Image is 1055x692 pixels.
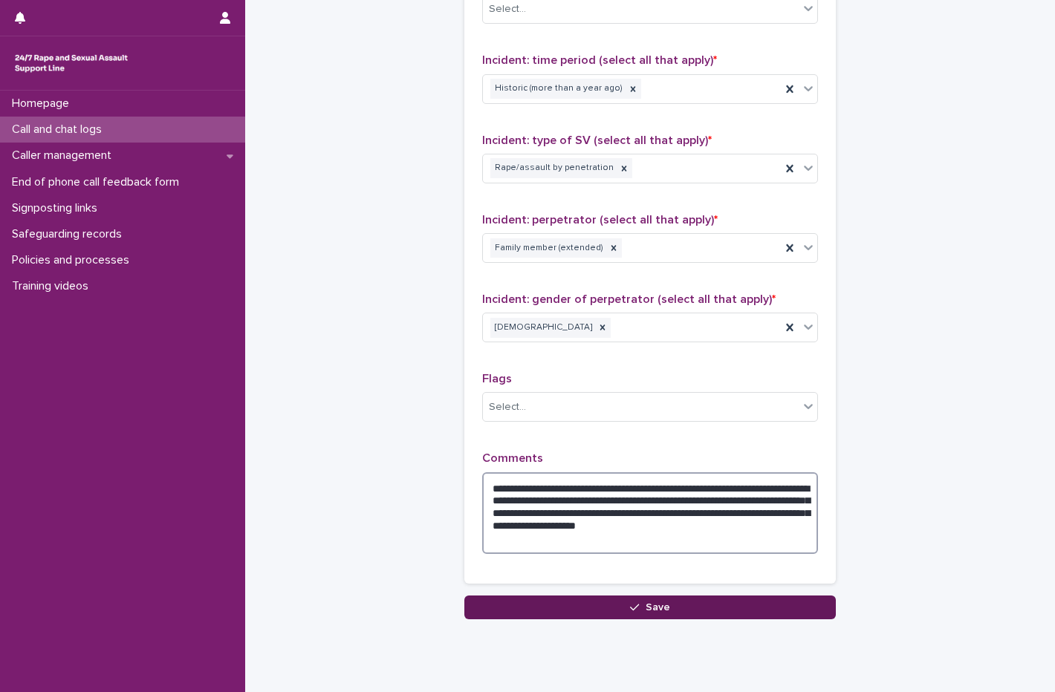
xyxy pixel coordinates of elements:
span: Incident: time period (select all that apply) [482,54,717,66]
div: [DEMOGRAPHIC_DATA] [490,318,594,338]
div: Historic (more than a year ago) [490,79,625,99]
p: Homepage [6,97,81,111]
span: Flags [482,373,512,385]
p: Caller management [6,148,123,163]
div: Rape/assault by penetration [490,158,616,178]
span: Incident: gender of perpetrator (select all that apply) [482,293,776,305]
span: Comments [482,452,543,464]
div: Select... [489,1,526,17]
img: rhQMoQhaT3yELyF149Cw [12,48,131,78]
p: Signposting links [6,201,109,215]
p: Training videos [6,279,100,293]
button: Save [464,595,836,619]
p: Policies and processes [6,253,141,267]
span: Incident: type of SV (select all that apply) [482,134,712,146]
span: Save [646,602,670,613]
p: End of phone call feedback form [6,175,191,189]
p: Safeguarding records [6,227,134,241]
div: Select... [489,399,526,415]
p: Call and chat logs [6,123,114,137]
span: Incident: perpetrator (select all that apply) [482,214,718,226]
div: Family member (extended) [490,238,606,258]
